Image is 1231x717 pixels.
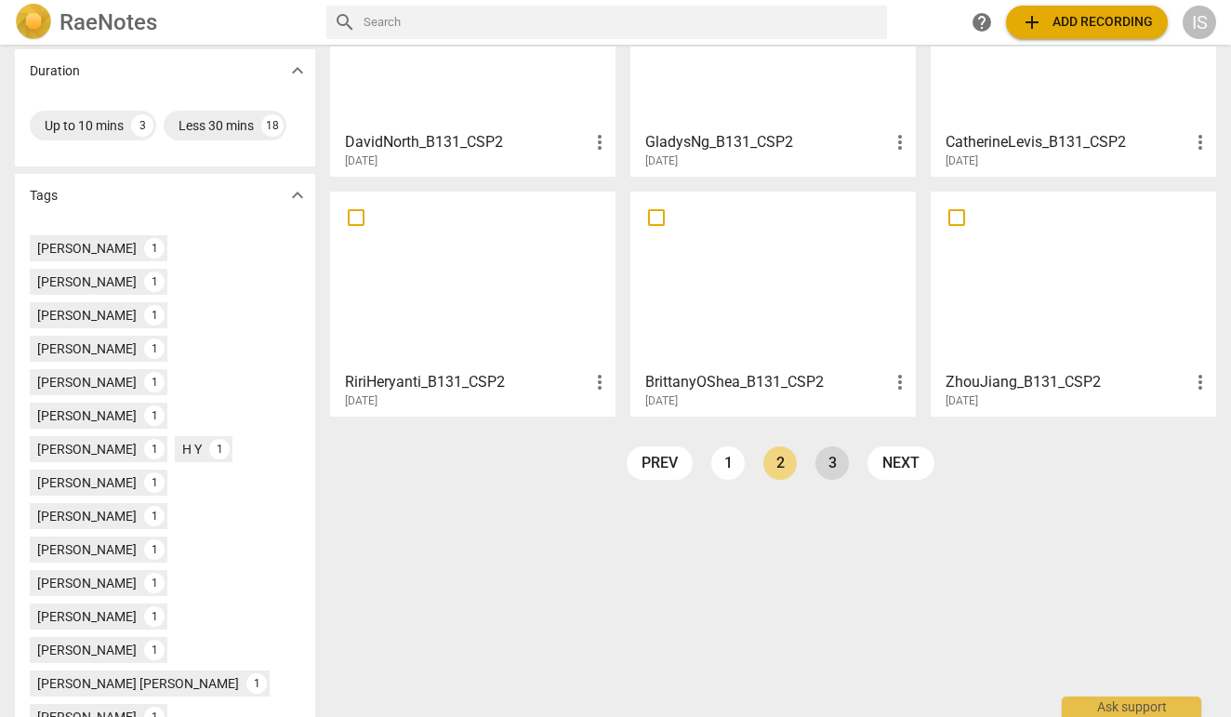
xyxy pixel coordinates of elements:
[144,539,165,560] div: 1
[261,114,284,137] div: 18
[637,198,909,408] a: BrittanyOShea_B131_CSP2[DATE]
[946,393,978,409] span: [DATE]
[284,57,311,85] button: Show more
[1189,371,1211,393] span: more_vert
[144,305,165,325] div: 1
[37,674,239,693] div: [PERSON_NAME] [PERSON_NAME]
[284,181,311,209] button: Show more
[144,472,165,493] div: 1
[1189,131,1211,153] span: more_vert
[37,373,137,392] div: [PERSON_NAME]
[144,640,165,660] div: 1
[364,7,880,37] input: Search
[144,573,165,593] div: 1
[60,9,157,35] h2: RaeNotes
[889,371,911,393] span: more_vert
[209,439,230,459] div: 1
[37,272,137,291] div: [PERSON_NAME]
[37,540,137,559] div: [PERSON_NAME]
[889,131,911,153] span: more_vert
[37,507,137,525] div: [PERSON_NAME]
[182,440,202,458] div: H Y
[144,405,165,426] div: 1
[286,184,309,206] span: expand_more
[627,446,693,480] a: prev
[37,306,137,325] div: [PERSON_NAME]
[144,272,165,292] div: 1
[645,131,889,153] h3: GladysNg_B131_CSP2
[1021,11,1043,33] span: add
[30,61,80,81] p: Duration
[131,114,153,137] div: 3
[37,339,137,358] div: [PERSON_NAME]
[30,186,58,206] p: Tags
[286,60,309,82] span: expand_more
[337,198,609,408] a: RiriHeryanti_B131_CSP2[DATE]
[246,673,267,694] div: 1
[645,393,678,409] span: [DATE]
[179,116,254,135] div: Less 30 mins
[15,4,311,41] a: LogoRaeNotes
[37,641,137,659] div: [PERSON_NAME]
[345,131,589,153] h3: DavidNorth_B131_CSP2
[334,11,356,33] span: search
[1021,11,1153,33] span: Add recording
[144,339,165,359] div: 1
[946,153,978,169] span: [DATE]
[937,198,1210,408] a: ZhouJiang_B131_CSP2[DATE]
[37,473,137,492] div: [PERSON_NAME]
[144,238,165,259] div: 1
[965,6,999,39] a: Help
[763,446,797,480] a: Page 2 is your current page
[815,446,849,480] a: Page 3
[37,574,137,592] div: [PERSON_NAME]
[45,116,124,135] div: Up to 10 mins
[144,506,165,526] div: 1
[971,11,993,33] span: help
[15,4,52,41] img: Logo
[645,153,678,169] span: [DATE]
[37,440,137,458] div: [PERSON_NAME]
[144,372,165,392] div: 1
[946,131,1189,153] h3: CatherineLevis_B131_CSP2
[345,153,377,169] span: [DATE]
[37,607,137,626] div: [PERSON_NAME]
[645,371,889,393] h3: BrittanyOShea_B131_CSP2
[1006,6,1168,39] button: Upload
[711,446,745,480] a: Page 1
[345,371,589,393] h3: RiriHeryanti_B131_CSP2
[144,606,165,627] div: 1
[589,131,611,153] span: more_vert
[867,446,934,480] a: next
[946,371,1189,393] h3: ZhouJiang_B131_CSP2
[144,439,165,459] div: 1
[345,393,377,409] span: [DATE]
[589,371,611,393] span: more_vert
[1062,697,1201,717] div: Ask support
[37,239,137,258] div: [PERSON_NAME]
[1183,6,1216,39] button: IS
[37,406,137,425] div: [PERSON_NAME]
